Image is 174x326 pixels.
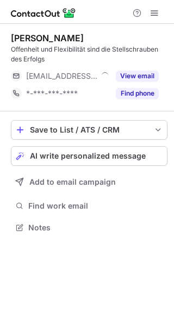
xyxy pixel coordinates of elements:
button: AI write personalized message [11,146,167,166]
span: Notes [28,223,163,233]
button: Find work email [11,198,167,214]
button: save-profile-one-click [11,120,167,140]
div: [PERSON_NAME] [11,33,84,43]
div: Save to List / ATS / CRM [30,126,148,134]
button: Reveal Button [116,88,159,99]
button: Add to email campaign [11,172,167,192]
button: Reveal Button [116,71,159,81]
span: Find work email [28,201,163,211]
img: ContactOut v5.3.10 [11,7,76,20]
span: Add to email campaign [29,178,116,186]
span: AI write personalized message [30,152,146,160]
button: Notes [11,220,167,235]
span: [EMAIL_ADDRESS][DOMAIN_NAME] [26,71,97,81]
div: Offenheit und Flexibilität sind die Stellschrauben des Erfolgs [11,45,167,64]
